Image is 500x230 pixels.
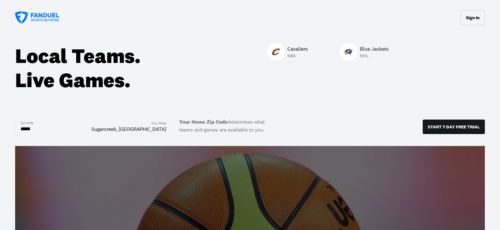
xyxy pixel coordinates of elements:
[179,119,228,125] b: Your Home Zip Code
[151,121,166,126] div: City, State
[360,45,389,53] p: Blue Jackets
[91,126,166,132] div: Sugarcreek, [GEOGRAPHIC_DATA]
[344,48,353,56] img: Blue Jackets
[287,45,308,53] p: Cavaliers
[21,121,33,125] div: Zip Code
[461,10,485,25] button: Sign In
[360,53,389,59] p: NHL
[423,120,485,134] button: START 7 DAY FREE TRIAL
[287,53,308,59] p: NBA
[267,43,308,63] a: CavaliersCavaliersCavaliersNBA
[428,125,480,129] p: START 7 DAY FREE TRIAL
[15,11,59,24] a: FanDuel Sports Network
[272,48,280,56] img: Cavaliers
[15,44,157,93] div: Local Teams. Live Games.
[172,115,273,138] label: determines what teams and games are available to you.
[340,43,389,63] a: Blue JacketsBlue JacketsBlue JacketsNHL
